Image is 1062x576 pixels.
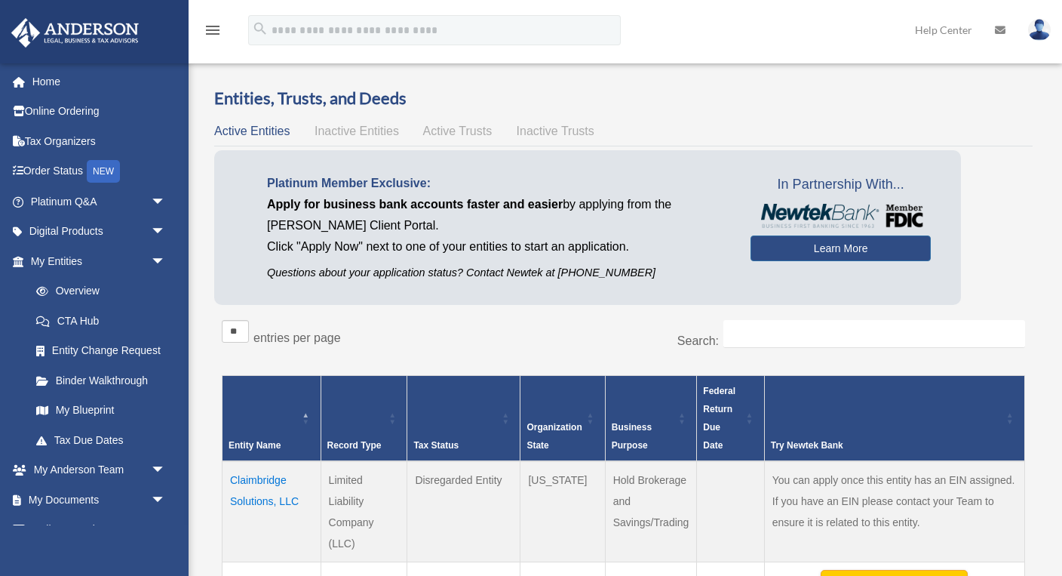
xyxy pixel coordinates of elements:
a: Overview [21,276,173,306]
a: Binder Walkthrough [21,365,181,396]
span: arrow_drop_down [151,217,181,248]
span: Federal Return Due Date [703,386,735,451]
span: Active Entities [214,125,290,137]
td: You can apply once this entity has an EIN assigned. If you have an EIN please contact your Team t... [764,461,1024,562]
span: arrow_drop_down [151,455,181,486]
div: Try Newtek Bank [771,436,1002,454]
label: entries per page [253,331,341,344]
a: My Blueprint [21,396,181,426]
a: Tax Organizers [11,126,189,156]
td: Limited Liability Company (LLC) [321,461,407,562]
a: Home [11,66,189,97]
span: Inactive Entities [315,125,399,137]
a: Online Learningarrow_drop_down [11,515,189,545]
a: Online Ordering [11,97,189,127]
span: In Partnership With... [750,173,931,197]
a: Learn More [750,236,931,261]
span: arrow_drop_down [151,186,181,217]
span: Tax Status [413,440,459,451]
th: Tax Status: Activate to sort [407,376,520,462]
p: Questions about your application status? Contact Newtek at [PHONE_NUMBER] [267,263,728,282]
a: Order StatusNEW [11,156,189,187]
th: Federal Return Due Date: Activate to sort [697,376,764,462]
td: Disregarded Entity [407,461,520,562]
a: CTA Hub [21,306,181,336]
span: Apply for business bank accounts faster and easier [267,198,563,211]
th: Business Purpose: Activate to sort [605,376,697,462]
span: arrow_drop_down [151,485,181,516]
span: Organization State [526,422,582,451]
span: Record Type [327,440,382,451]
span: arrow_drop_down [151,246,181,277]
p: Platinum Member Exclusive: [267,173,728,194]
div: NEW [87,160,120,183]
th: Entity Name: Activate to invert sorting [223,376,321,462]
a: Platinum Q&Aarrow_drop_down [11,186,189,217]
a: My Entitiesarrow_drop_down [11,246,181,276]
a: Tax Due Dates [21,425,181,455]
img: NewtekBankLogoSM.png [758,204,923,228]
a: menu [204,26,222,39]
a: My Anderson Teamarrow_drop_down [11,455,189,485]
span: arrow_drop_down [151,515,181,546]
span: Entity Name [229,440,281,451]
span: Business Purpose [612,422,652,451]
h3: Entities, Trusts, and Deeds [214,87,1033,110]
i: search [252,20,269,37]
a: Entity Change Request [21,336,181,366]
th: Record Type: Activate to sort [321,376,407,462]
img: Anderson Advisors Platinum Portal [7,18,143,48]
p: Click "Apply Now" next to one of your entities to start an application. [267,236,728,257]
a: Digital Productsarrow_drop_down [11,217,189,247]
td: Hold Brokerage and Savings/Trading [605,461,697,562]
p: by applying from the [PERSON_NAME] Client Portal. [267,194,728,236]
td: Claimbridge Solutions, LLC [223,461,321,562]
td: [US_STATE] [520,461,605,562]
i: menu [204,21,222,39]
a: My Documentsarrow_drop_down [11,485,189,515]
th: Organization State: Activate to sort [520,376,605,462]
span: Active Trusts [423,125,493,137]
th: Try Newtek Bank : Activate to sort [764,376,1024,462]
img: User Pic [1028,19,1051,41]
span: Inactive Trusts [517,125,594,137]
label: Search: [677,334,719,347]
